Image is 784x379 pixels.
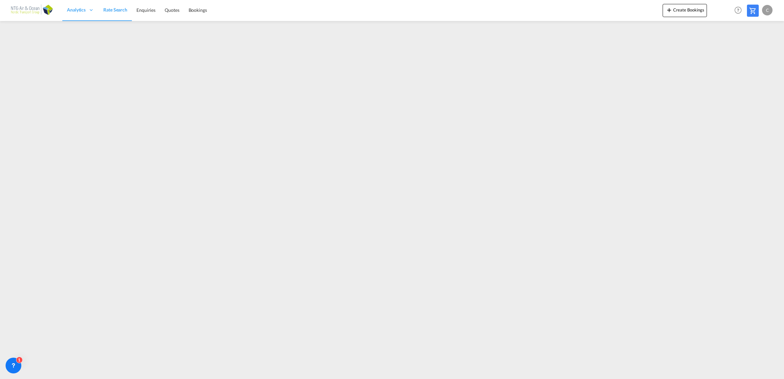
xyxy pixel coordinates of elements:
[732,5,747,16] div: Help
[67,7,86,13] span: Analytics
[665,6,673,14] md-icon: icon-plus 400-fg
[732,5,744,16] span: Help
[165,7,179,13] span: Quotes
[762,5,773,15] div: C
[663,4,707,17] button: icon-plus 400-fgCreate Bookings
[103,7,127,12] span: Rate Search
[10,3,54,18] img: b56e2f00b01711ecb5ec2b6763d4c6fb.png
[136,7,155,13] span: Enquiries
[189,7,207,13] span: Bookings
